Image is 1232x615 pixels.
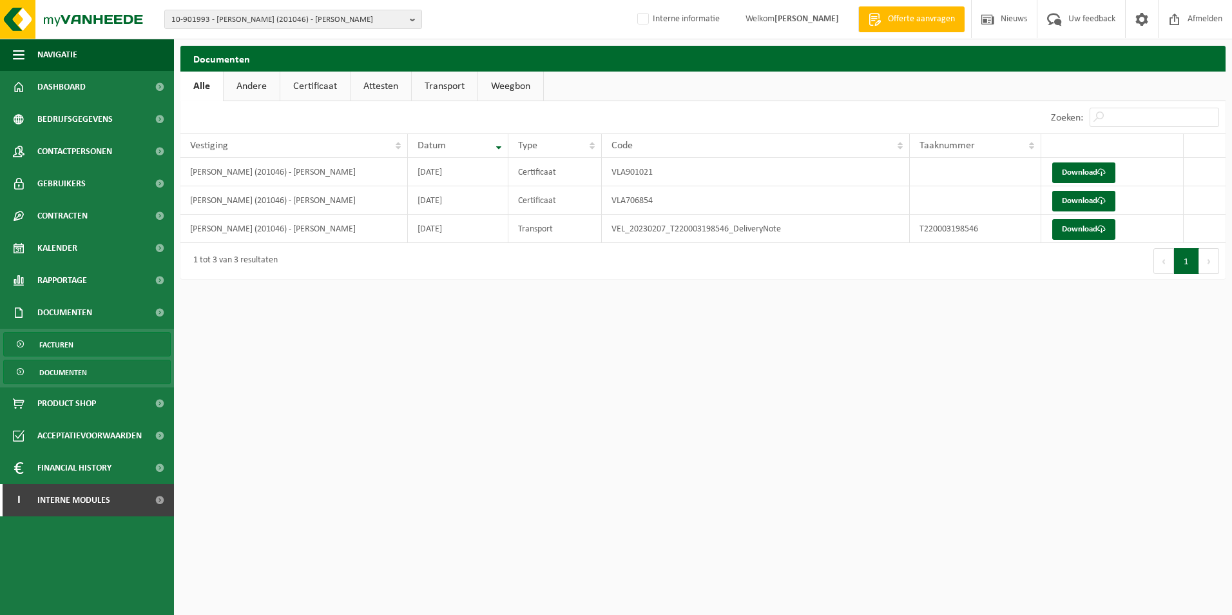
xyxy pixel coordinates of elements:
[37,103,113,135] span: Bedrijfsgegevens
[37,71,86,103] span: Dashboard
[885,13,958,26] span: Offerte aanvragen
[910,215,1041,243] td: T220003198546
[39,333,73,357] span: Facturen
[180,46,1226,71] h2: Documenten
[508,215,602,243] td: Transport
[508,158,602,186] td: Certificaat
[408,158,508,186] td: [DATE]
[37,387,96,420] span: Product Shop
[602,158,910,186] td: VLA901021
[1051,113,1083,123] label: Zoeken:
[1052,191,1115,211] a: Download
[1174,248,1199,274] button: 1
[635,10,720,29] label: Interne informatie
[190,141,228,151] span: Vestiging
[180,72,223,101] a: Alle
[919,141,975,151] span: Taaknummer
[180,158,408,186] td: [PERSON_NAME] (201046) - [PERSON_NAME]
[1199,248,1219,274] button: Next
[224,72,280,101] a: Andere
[478,72,543,101] a: Weegbon
[187,249,278,273] div: 1 tot 3 van 3 resultaten
[3,360,171,384] a: Documenten
[37,232,77,264] span: Kalender
[3,332,171,356] a: Facturen
[180,186,408,215] td: [PERSON_NAME] (201046) - [PERSON_NAME]
[602,186,910,215] td: VLA706854
[1153,248,1174,274] button: Previous
[418,141,446,151] span: Datum
[518,141,537,151] span: Type
[1052,162,1115,183] a: Download
[351,72,411,101] a: Attesten
[37,200,88,232] span: Contracten
[858,6,965,32] a: Offerte aanvragen
[611,141,633,151] span: Code
[508,186,602,215] td: Certificaat
[164,10,422,29] button: 10-901993 - [PERSON_NAME] (201046) - [PERSON_NAME]
[408,186,508,215] td: [DATE]
[1052,219,1115,240] a: Download
[775,14,839,24] strong: [PERSON_NAME]
[37,264,87,297] span: Rapportage
[13,484,24,516] span: I
[37,297,92,329] span: Documenten
[37,420,142,452] span: Acceptatievoorwaarden
[39,360,87,385] span: Documenten
[37,168,86,200] span: Gebruikers
[37,135,112,168] span: Contactpersonen
[412,72,477,101] a: Transport
[280,72,350,101] a: Certificaat
[37,452,111,484] span: Financial History
[602,215,910,243] td: VEL_20230207_T220003198546_DeliveryNote
[37,39,77,71] span: Navigatie
[180,215,408,243] td: [PERSON_NAME] (201046) - [PERSON_NAME]
[171,10,405,30] span: 10-901993 - [PERSON_NAME] (201046) - [PERSON_NAME]
[37,484,110,516] span: Interne modules
[408,215,508,243] td: [DATE]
